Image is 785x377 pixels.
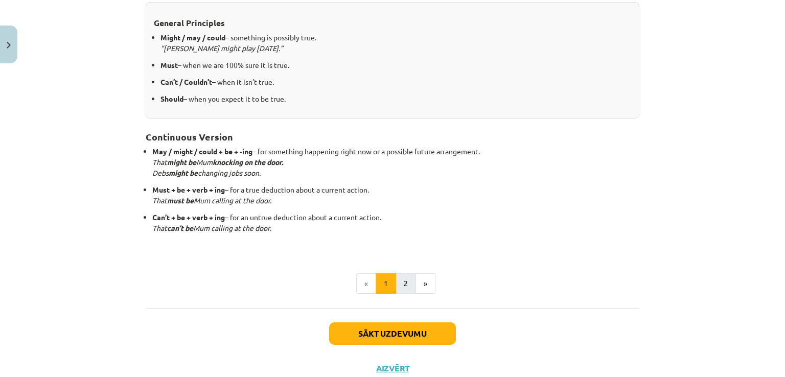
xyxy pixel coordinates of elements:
[160,77,212,86] strong: Can’t / Couldn’t
[160,77,631,87] p: – when it isn’t true.
[160,32,631,54] p: – something is possibly true.
[146,131,233,143] strong: Continuous Version
[160,93,631,104] p: – when you expect it to be true.
[154,17,225,28] strong: General Principles
[329,322,456,345] button: Sākt uzdevumu
[152,147,252,156] strong: May / might / could + be + -ing
[396,273,416,294] button: 2
[213,157,283,167] strong: knocking on the door.
[160,43,283,53] em: “[PERSON_NAME] might play [DATE].”
[152,184,639,206] p: – for a true deduction about a current action.
[152,157,283,167] em: That Mum
[152,146,639,178] p: – for something happening right now or a possible future arrangement.
[415,273,435,294] button: »
[152,213,225,222] strong: Can’t + be + verb + ing
[152,223,271,232] em: That Mum calling at the door.
[376,273,396,294] button: 1
[152,185,225,194] strong: Must + be + verb + ing
[160,94,183,103] strong: Should
[167,196,194,205] strong: must be
[167,157,196,167] strong: might be
[7,42,11,49] img: icon-close-lesson-0947bae3869378f0d4975bcd49f059093ad1ed9edebbc8119c70593378902aed.svg
[373,363,412,373] button: Aizvērt
[160,60,631,70] p: – when we are 100% sure it is true.
[167,223,193,232] strong: can’t be
[160,33,225,42] strong: Might / may / could
[169,168,198,177] strong: might be
[146,273,639,294] nav: Page navigation example
[152,196,271,205] em: That Mum calling at the door.
[152,212,639,233] p: – for an untrue deduction about a current action.
[152,168,261,177] em: Debs changing jobs soon.
[160,60,178,69] strong: Must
